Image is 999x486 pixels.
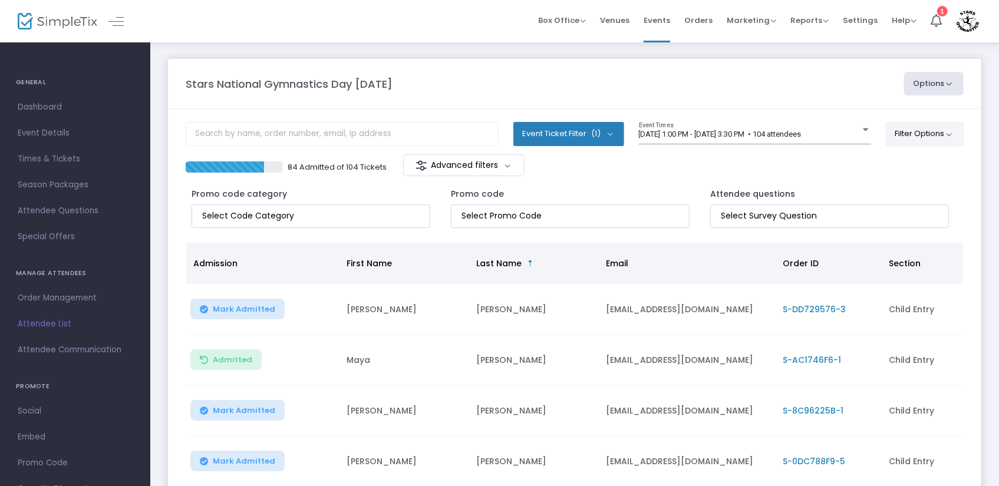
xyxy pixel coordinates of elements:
[190,299,285,319] button: Mark Admitted
[599,385,776,436] td: [EMAIL_ADDRESS][DOMAIN_NAME]
[599,284,776,335] td: [EMAIL_ADDRESS][DOMAIN_NAME]
[16,262,134,285] h4: MANAGE ATTENDEES
[783,405,843,416] span: S-8C96225B-1
[18,342,133,358] span: Attendee Communication
[213,355,252,365] span: Admitted
[416,160,427,171] img: filter
[526,259,535,268] span: Sortable
[18,125,133,141] span: Event Details
[599,335,776,385] td: [EMAIL_ADDRESS][DOMAIN_NAME]
[904,72,964,95] button: Options
[783,303,846,315] span: S-DD729576-3
[513,122,624,146] button: Event Ticket Filter(1)
[18,100,133,115] span: Dashboard
[710,188,795,200] label: Attendee questions
[403,154,525,176] m-button: Advanced filters
[889,257,921,269] span: Section
[18,455,133,471] span: Promo Code
[190,349,262,370] button: Admitted
[202,210,424,222] input: NO DATA FOUND
[18,229,133,244] span: Special Offers
[790,15,829,26] span: Reports
[600,5,629,35] span: Venues
[193,257,238,269] span: Admission
[18,151,133,167] span: Times & Tickets
[937,6,948,16] div: 1
[721,210,943,222] input: Select Survey Question
[469,335,599,385] td: [PERSON_NAME]
[186,122,499,146] input: Search by name, order number, email, ip address
[18,290,133,306] span: Order Management
[451,188,504,200] label: Promo code
[192,188,287,200] label: Promo code category
[18,429,133,445] span: Embed
[213,305,275,314] span: Mark Admitted
[16,71,134,94] h4: GENERAL
[461,210,684,222] input: NO DATA FOUND
[18,316,133,332] span: Attendee List
[476,257,522,269] span: Last Name
[469,284,599,335] td: [PERSON_NAME]
[190,400,285,421] button: Mark Admitted
[190,451,285,471] button: Mark Admitted
[591,129,601,138] span: (1)
[339,284,469,335] td: [PERSON_NAME]
[684,5,713,35] span: Orders
[892,15,916,26] span: Help
[606,257,628,269] span: Email
[783,455,845,467] span: S-0DC788F9-5
[18,177,133,193] span: Season Packages
[347,257,392,269] span: First Name
[288,161,387,173] p: 84 Admitted of 104 Tickets
[727,15,776,26] span: Marketing
[213,457,275,466] span: Mark Admitted
[886,122,964,146] button: Filter Options
[339,385,469,436] td: [PERSON_NAME]
[18,203,133,219] span: Attendee Questions
[16,375,134,398] h4: PROMOTE
[213,406,275,415] span: Mark Admitted
[783,257,819,269] span: Order ID
[843,5,878,35] span: Settings
[639,130,802,138] span: [DATE] 1:00 PM - [DATE] 3:30 PM • 104 attendees
[339,335,469,385] td: Maya
[18,404,133,419] span: Social
[783,354,841,366] span: S-AC1746F6-1
[469,385,599,436] td: [PERSON_NAME]
[644,5,670,35] span: Events
[186,76,393,92] m-panel-title: Stars National Gymnastics Day [DATE]
[538,15,586,26] span: Box Office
